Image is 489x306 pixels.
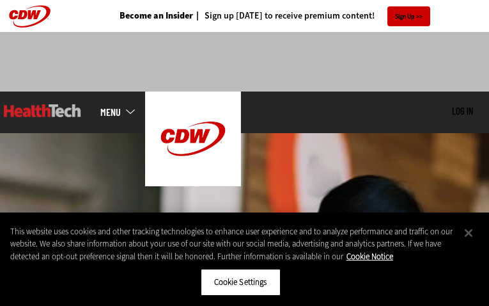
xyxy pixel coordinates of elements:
[201,269,281,296] button: Cookie Settings
[452,106,473,118] div: User menu
[145,92,241,186] img: Home
[387,6,430,26] a: Sign Up
[193,12,375,20] a: Sign up [DATE] to receive premium content!
[346,251,393,262] a: More information about your privacy
[100,107,145,117] a: mobile-menu
[145,176,241,189] a: CDW
[120,12,193,20] a: Become an Insider
[452,105,473,117] a: Log in
[4,104,81,117] img: Home
[454,219,483,247] button: Close
[10,225,454,263] div: This website uses cookies and other tracking technologies to enhance user experience and to analy...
